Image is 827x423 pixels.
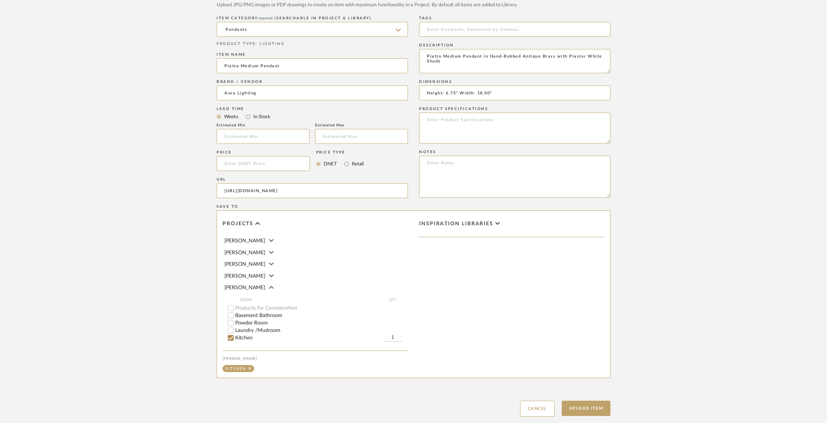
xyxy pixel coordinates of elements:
[217,150,310,155] div: Price
[383,297,402,303] span: QTY
[323,160,337,168] label: DNET
[217,177,408,182] div: URL
[419,16,610,20] div: Tags
[316,156,364,171] mat-radio-group: Select price type
[224,262,265,267] span: [PERSON_NAME]
[520,401,555,417] button: Cancel
[419,80,610,84] div: Dimensions
[217,22,408,37] input: Type a category to search and select
[419,85,610,100] input: Enter Dimensions
[240,297,383,303] span: ROOM
[217,123,309,127] div: Estimated Min
[235,335,383,340] label: Kitchen
[224,238,265,243] span: [PERSON_NAME]
[217,80,408,84] div: Brand / Vendor
[217,112,408,121] mat-radio-group: Select item type
[217,52,408,57] div: Item name
[419,107,610,111] div: Product Specifications
[235,313,408,318] label: Basement Bathroom
[224,250,265,255] span: [PERSON_NAME]
[275,16,372,20] span: (Searchable in Project & Library)
[258,16,273,20] span: required
[224,285,265,290] span: [PERSON_NAME]
[217,41,408,47] div: PRODUCT TYPE
[217,204,610,209] div: Save To
[419,221,493,227] span: Inspiration libraries
[217,129,309,144] input: Estimated Min
[226,367,246,371] div: Kitchen
[419,150,610,154] div: Notes
[235,320,408,326] label: Powder Room
[217,156,310,171] input: Enter DNET Price
[351,160,364,168] label: Retail
[315,129,408,144] input: Estimated Max
[217,1,610,9] div: Upload JPG/PNG images or PDF drawings to create an item with maximum functionality in a Project. ...
[419,43,610,48] div: Description
[217,85,408,100] input: Unknown
[217,58,408,73] input: Enter Name
[224,274,265,279] span: [PERSON_NAME]
[217,183,408,198] input: Enter URL
[223,221,253,227] span: Projects
[217,16,408,20] div: ITEM CATEGORY
[223,113,239,121] label: Weeks
[315,123,408,127] div: Estimated Max
[223,356,408,361] div: [PERSON_NAME]
[419,22,610,37] input: Enter Keywords, Separated by Commas
[217,107,408,111] div: Lead Time
[235,328,408,333] label: Laundry /Mudroom
[316,150,364,155] div: Price Type
[253,113,270,121] label: In Stock
[256,42,285,46] span: : LIGHTING
[562,401,611,416] button: Upload Item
